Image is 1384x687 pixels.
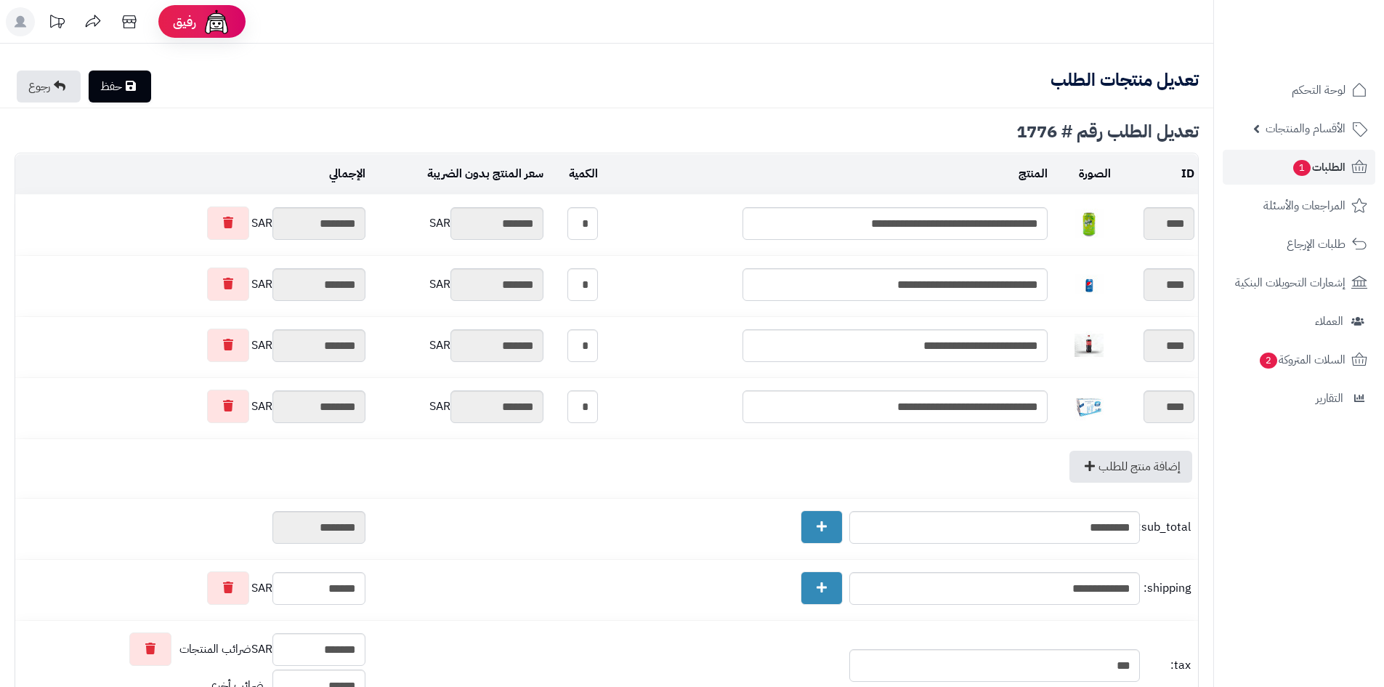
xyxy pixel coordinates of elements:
[19,390,365,423] div: SAR
[1285,39,1370,69] img: logo-2.png
[1263,196,1345,216] span: المراجعات والأسئلة
[1223,304,1375,339] a: العملاء
[1144,580,1191,597] span: shipping:
[1223,227,1375,262] a: طلبات الإرجاع
[1223,381,1375,416] a: التقارير
[202,7,231,36] img: ai-face.png
[1069,451,1192,483] a: إضافة منتج للطلب
[1075,392,1104,421] img: 1747744811-01316ca4-bdae-4b0a-85ff-47740e91-40x40.jpg
[1266,118,1345,139] span: الأقسام والمنتجات
[1075,270,1104,299] img: 1747594214-F4N7I6ut4KxqCwKXuHIyEbecxLiH4Cwr-40x40.jpg
[373,207,543,240] div: SAR
[1144,519,1191,536] span: sub_total:
[1235,273,1345,293] span: إشعارات التحويلات البنكية
[1075,209,1104,238] img: 1747566452-bf88d184-d280-4ea7-9331-9e3669ef-40x40.jpg
[19,329,365,362] div: SAR
[19,206,365,240] div: SAR
[1051,67,1199,93] b: تعديل منتجات الطلب
[173,13,196,31] span: رفيق
[1316,388,1343,409] span: التقارير
[179,641,251,658] span: ضرائب المنتجات
[19,571,365,605] div: SAR
[1292,157,1345,177] span: الطلبات
[373,268,543,301] div: SAR
[1223,73,1375,108] a: لوحة التحكم
[89,71,151,103] a: حفظ
[1260,353,1277,369] span: 2
[15,123,1199,140] div: تعديل الطلب رقم # 1776
[17,71,81,103] a: رجوع
[39,7,75,40] a: تحديثات المنصة
[373,329,543,362] div: SAR
[19,268,365,301] div: SAR
[373,390,543,423] div: SAR
[1287,234,1345,254] span: طلبات الإرجاع
[1292,80,1345,100] span: لوحة التحكم
[1223,265,1375,300] a: إشعارات التحويلات البنكية
[1258,350,1345,370] span: السلات المتروكة
[602,154,1052,194] td: المنتج
[1293,160,1311,176] span: 1
[19,632,365,666] div: SAR
[1051,154,1114,194] td: الصورة
[1315,311,1343,332] span: العملاء
[547,154,602,194] td: الكمية
[1223,188,1375,223] a: المراجعات والأسئلة
[15,154,369,194] td: الإجمالي
[1075,331,1104,360] img: 1747638290-ye1SIywTpqWAIwC28izdolNYRq8YgaPj-40x40.jpg
[369,154,547,194] td: سعر المنتج بدون الضريبة
[1223,342,1375,377] a: السلات المتروكة2
[1114,154,1198,194] td: ID
[1223,150,1375,185] a: الطلبات1
[1144,657,1191,674] span: tax:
